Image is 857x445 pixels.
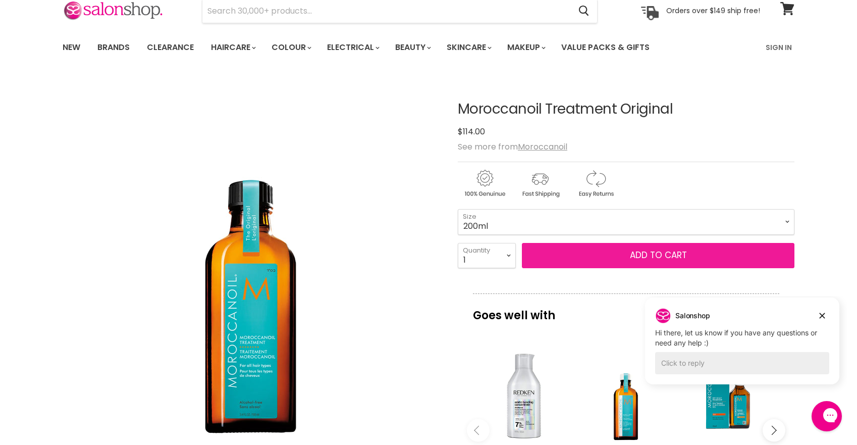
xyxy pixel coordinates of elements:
button: Add to cart [522,243,794,268]
span: See more from [458,141,567,153]
span: $114.00 [458,126,485,137]
a: Skincare [439,37,498,58]
a: Value Packs & Gifts [554,37,657,58]
iframe: Gorgias live chat messenger [807,398,847,435]
a: Clearance [139,37,201,58]
a: Sign In [760,37,798,58]
a: Beauty [388,37,437,58]
a: New [55,37,88,58]
a: Moroccanoil [518,141,567,153]
a: Electrical [319,37,386,58]
ul: Main menu [55,33,709,62]
a: Haircare [203,37,262,58]
img: returns.gif [569,168,622,199]
a: Colour [264,37,317,58]
p: Orders over $149 ship free! [666,6,760,15]
h1: Moroccanoil Treatment Original [458,102,794,117]
iframe: Gorgias live chat campaigns [637,296,847,400]
select: Quantity [458,243,516,268]
img: shipping.gif [513,168,567,199]
a: Makeup [500,37,552,58]
nav: Main [50,33,807,62]
a: Brands [90,37,137,58]
img: genuine.gif [458,168,511,199]
p: Goes well with [473,293,779,327]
